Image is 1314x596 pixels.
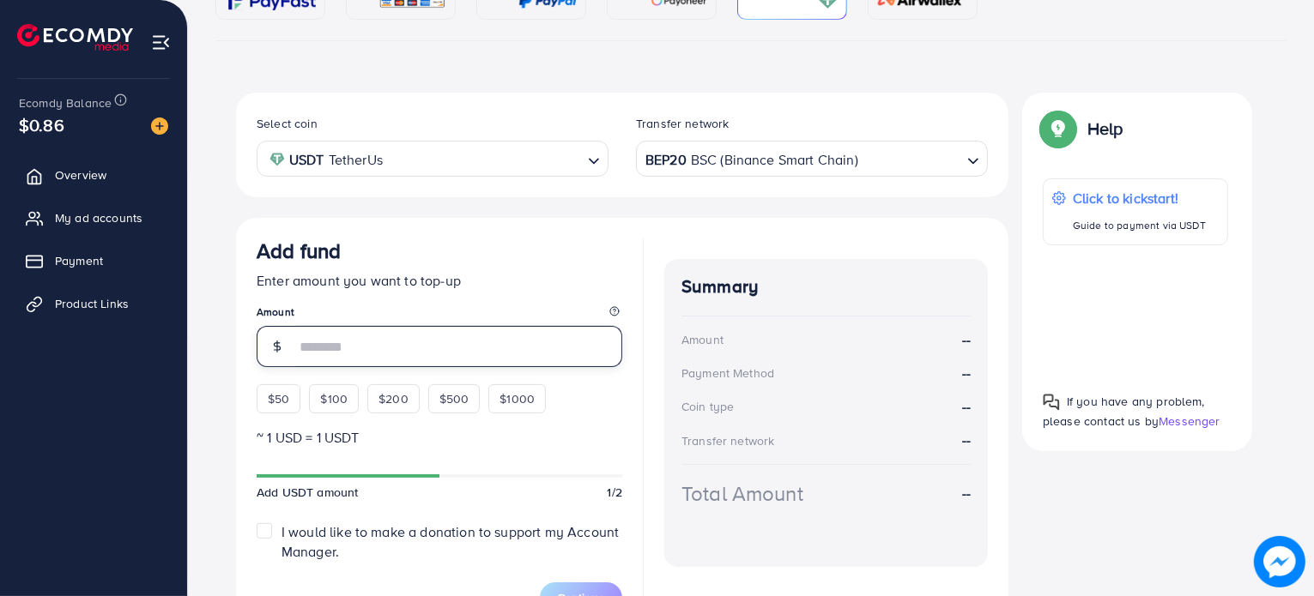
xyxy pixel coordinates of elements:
[19,94,112,111] span: Ecomdy Balance
[962,484,971,503] strong: --
[257,304,622,326] legend: Amount
[860,146,960,172] input: Search for option
[636,115,730,132] label: Transfer network
[962,364,971,383] strong: --
[378,390,409,407] span: $200
[13,201,174,235] a: My ad accounts
[268,390,289,407] span: $50
[257,484,358,501] span: Add USDT amount
[608,484,622,501] span: 1/2
[681,479,803,509] div: Total Amount
[681,364,774,382] div: Payment Method
[13,158,174,192] a: Overview
[1087,118,1123,139] p: Help
[257,238,341,263] h3: Add fund
[151,117,168,135] img: image
[19,112,64,137] span: $0.86
[289,147,324,172] strong: USDT
[55,166,106,184] span: Overview
[282,522,619,561] span: I would like to make a donation to support my Account Manager.
[681,276,971,298] h4: Summary
[681,432,775,449] div: Transfer network
[13,286,174,321] a: Product Links
[13,244,174,278] a: Payment
[388,146,581,172] input: Search for option
[1043,393,1205,430] span: If you have any problem, please contact us by
[151,33,171,52] img: menu
[500,390,535,407] span: $1000
[257,115,318,132] label: Select coin
[55,252,103,269] span: Payment
[691,147,858,172] span: BSC (Binance Smart Chain)
[681,398,734,415] div: Coin type
[636,141,988,176] div: Search for option
[681,331,724,348] div: Amount
[439,390,469,407] span: $500
[1073,215,1206,236] p: Guide to payment via USDT
[257,141,609,176] div: Search for option
[1043,113,1074,144] img: Popup guide
[320,390,348,407] span: $100
[269,152,285,167] img: coin
[1043,394,1060,411] img: Popup guide
[645,147,687,172] strong: BEP20
[1159,412,1220,430] span: Messenger
[962,330,971,350] strong: --
[962,397,971,417] strong: --
[1073,188,1206,208] p: Click to kickstart!
[329,147,383,172] span: TetherUs
[1254,536,1305,587] img: image
[962,430,971,449] strong: --
[55,209,142,226] span: My ad accounts
[257,270,622,291] p: Enter amount you want to top-up
[257,427,622,448] p: ~ 1 USD = 1 USDT
[17,24,133,51] img: logo
[55,295,129,312] span: Product Links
